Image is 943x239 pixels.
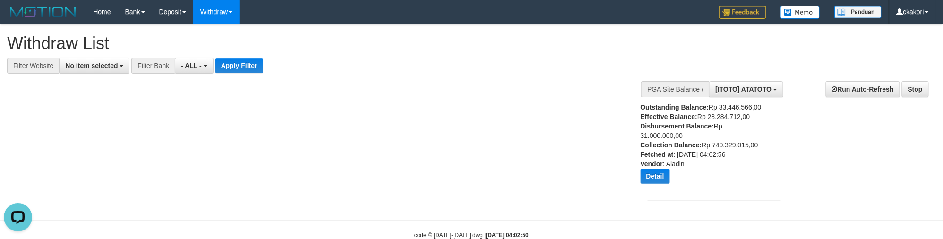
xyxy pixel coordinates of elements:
b: Vendor [641,160,663,168]
strong: [DATE] 04:02:50 [486,232,529,239]
button: Detail [641,169,670,184]
b: Disbursement Balance: [641,122,714,130]
b: Fetched at [641,151,674,158]
div: Filter Website [7,58,59,74]
div: PGA Site Balance / [641,81,709,97]
div: Rp 33.446.566,00 Rp 28.284.712,00 Rp 31.000.000,00 Rp 740.329.015,00 : [DATE] 04:02:56 : Aladin [641,102,764,191]
button: No item selected [59,58,129,74]
b: Effective Balance: [641,113,698,120]
h1: Withdraw List [7,34,619,53]
div: Filter Bank [131,58,175,74]
b: Outstanding Balance: [641,103,709,111]
img: panduan.png [834,6,882,18]
img: MOTION_logo.png [7,5,79,19]
a: Run Auto-Refresh [826,81,900,97]
button: Open LiveChat chat widget [4,4,32,32]
small: code © [DATE]-[DATE] dwg | [414,232,529,239]
span: No item selected [65,62,118,69]
b: Collection Balance: [641,141,702,149]
a: Stop [902,81,929,97]
img: Feedback.jpg [719,6,766,19]
img: Button%20Memo.svg [780,6,820,19]
span: [ITOTO] ATATOTO [715,85,772,93]
button: Apply Filter [215,58,263,73]
button: - ALL - [175,58,213,74]
button: [ITOTO] ATATOTO [709,81,783,97]
span: - ALL - [181,62,202,69]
